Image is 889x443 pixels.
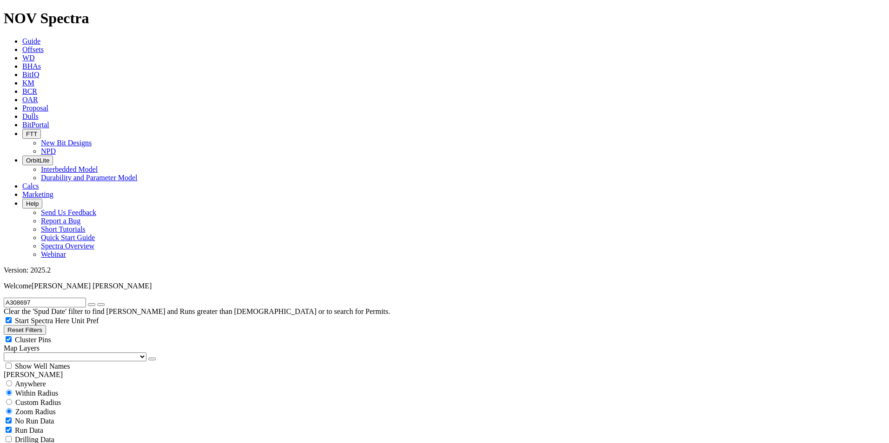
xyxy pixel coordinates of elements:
[22,190,53,198] a: Marketing
[4,266,885,274] div: Version: 2025.2
[22,87,37,95] a: BCR
[41,139,92,147] a: New Bit Designs
[32,282,152,290] span: [PERSON_NAME] [PERSON_NAME]
[15,408,56,416] span: Zoom Radius
[41,147,56,155] a: NPD
[15,317,69,325] span: Start Spectra Here
[26,130,37,137] span: FTT
[22,156,53,165] button: OrbitLite
[26,200,39,207] span: Help
[15,417,54,425] span: No Run Data
[22,129,41,139] button: FTT
[22,62,41,70] a: BHAs
[22,182,39,190] a: Calcs
[15,362,70,370] span: Show Well Names
[4,325,46,335] button: Reset Filters
[4,344,40,352] span: Map Layers
[22,121,49,129] a: BitPortal
[22,79,34,87] a: KM
[41,225,86,233] a: Short Tutorials
[22,54,35,62] a: WD
[41,217,80,225] a: Report a Bug
[71,317,99,325] span: Unit Pref
[6,317,12,323] input: Start Spectra Here
[26,157,49,164] span: OrbitLite
[15,426,43,434] span: Run Data
[22,46,44,53] a: Offsets
[15,380,46,388] span: Anywhere
[4,282,885,290] p: Welcome
[4,10,885,27] h1: NOV Spectra
[41,242,94,250] a: Spectra Overview
[15,398,61,406] span: Custom Radius
[15,336,51,344] span: Cluster Pins
[22,104,48,112] a: Proposal
[4,298,86,307] input: Search
[41,208,96,216] a: Send Us Feedback
[22,37,40,45] a: Guide
[4,371,885,379] div: [PERSON_NAME]
[41,174,138,182] a: Durability and Parameter Model
[41,165,98,173] a: Interbedded Model
[15,389,58,397] span: Within Radius
[22,112,39,120] a: Dulls
[22,71,39,78] a: BitIQ
[4,307,390,315] span: Clear the 'Spud Date' filter to find [PERSON_NAME] and Runs greater than [DEMOGRAPHIC_DATA] or to...
[22,199,42,208] button: Help
[41,250,66,258] a: Webinar
[41,234,95,241] a: Quick Start Guide
[22,96,38,104] a: OAR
